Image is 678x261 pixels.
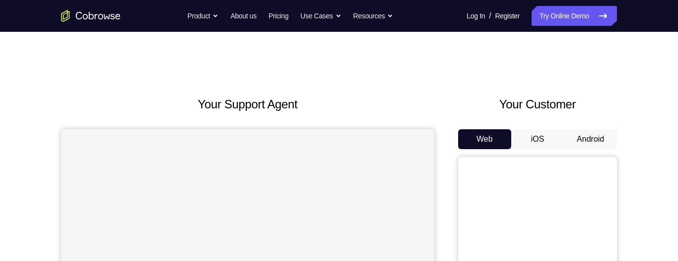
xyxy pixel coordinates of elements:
button: Web [458,129,511,149]
button: Product [188,6,219,26]
a: About us [230,6,256,26]
button: Resources [353,6,394,26]
a: Log In [467,6,485,26]
h2: Your Support Agent [61,95,434,113]
a: Go to the home page [61,10,121,22]
button: Use Cases [300,6,341,26]
button: iOS [511,129,564,149]
span: / [489,10,491,22]
a: Register [495,6,520,26]
h2: Your Customer [458,95,617,113]
a: Pricing [269,6,288,26]
a: Try Online Demo [532,6,617,26]
button: Android [564,129,617,149]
